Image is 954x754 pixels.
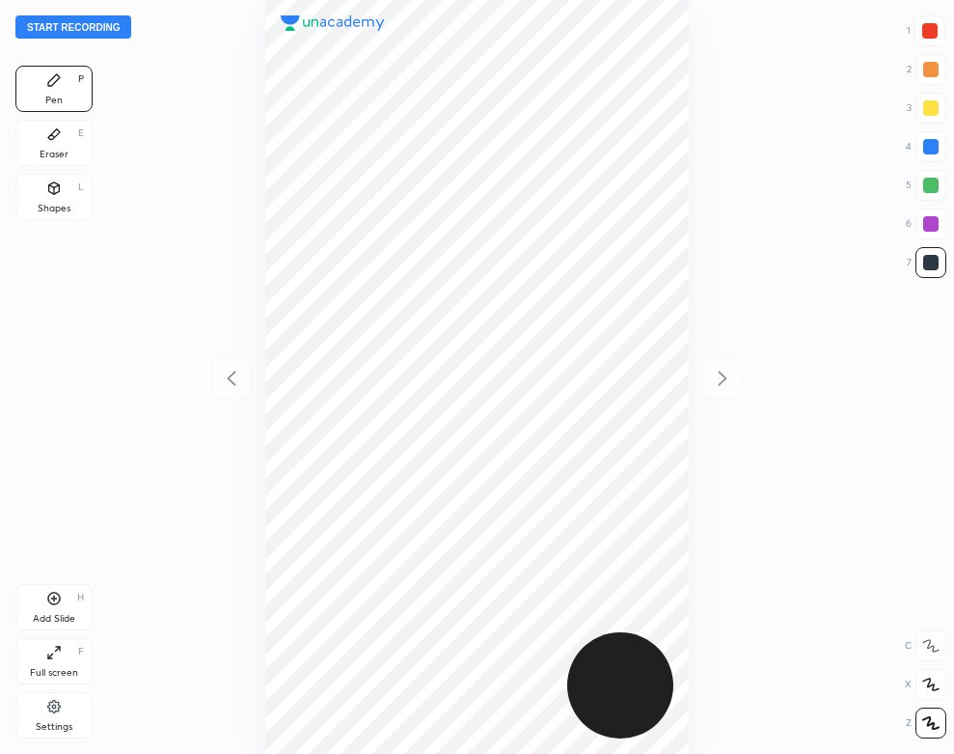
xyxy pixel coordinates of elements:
div: L [78,182,84,192]
div: F [78,647,84,656]
div: 3 [907,93,946,124]
div: Full screen [30,668,78,678]
div: 5 [906,170,946,201]
div: 4 [906,131,946,162]
div: P [78,74,84,84]
div: X [905,669,946,700]
div: Pen [45,96,63,105]
div: H [77,593,84,602]
div: Add Slide [33,614,75,624]
div: 6 [906,209,946,239]
div: Settings [36,722,72,732]
div: Shapes [38,204,70,213]
div: Eraser [40,150,68,159]
div: 1 [907,15,945,46]
button: Start recording [15,15,131,39]
div: 2 [907,54,946,85]
img: logo.38c385cc.svg [281,15,385,31]
div: Z [906,708,946,739]
div: C [905,630,946,661]
div: E [78,128,84,138]
div: 7 [907,247,946,278]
